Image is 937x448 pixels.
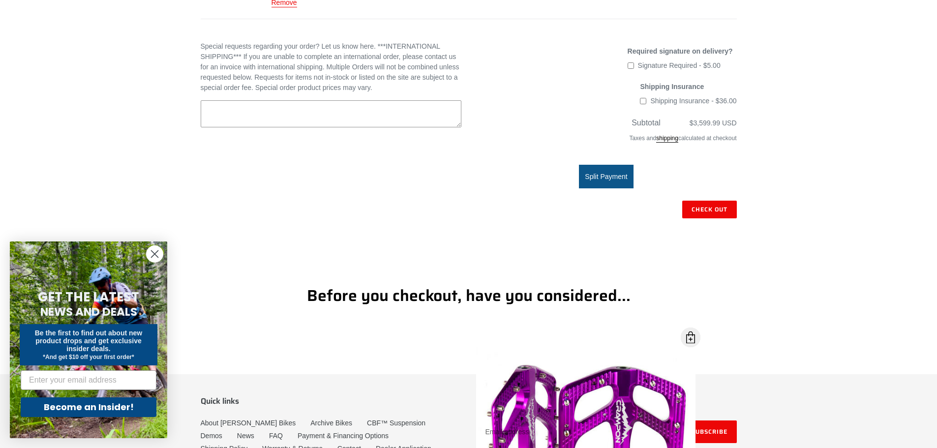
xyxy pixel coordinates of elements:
[632,119,661,127] span: Subtotal
[35,329,143,353] span: Be the first to find out about new product drops and get exclusive insider deals.
[38,288,139,306] span: GET THE LATEST
[21,370,156,390] input: Enter your email address
[638,61,721,69] span: Signature Required - $5.00
[628,62,634,69] input: Signature Required - $5.00
[201,41,461,93] label: Special requests regarding your order? Let us know here. ***INTERNATIONAL SHIPPING*** If you are ...
[476,237,737,258] iframe: PayPal-paypal
[40,304,137,320] span: NEWS AND DEALS
[228,286,710,305] h1: Before you checkout, have you considered...
[692,427,727,436] span: Subscribe
[690,119,737,127] span: $3,599.99 USD
[43,354,134,360] span: *And get $10 off your first order*
[640,98,646,104] input: Shipping Insurance - $36.00
[298,432,389,440] a: Payment & Financing Options
[201,432,222,440] a: Demos
[682,201,737,218] input: Check out
[640,83,704,90] span: Shipping Insurance
[656,135,678,143] a: shipping
[650,97,736,105] span: Shipping Insurance - $36.00
[585,173,627,180] span: Split Payment
[269,432,283,440] a: FAQ
[237,432,254,440] a: News
[682,420,737,443] button: Subscribe
[201,396,461,406] p: Quick links
[476,129,737,152] div: Taxes and calculated at checkout
[367,419,425,427] a: CBF™ Suspension
[201,419,296,427] a: About [PERSON_NAME] Bikes
[310,419,352,427] a: Archive Bikes
[146,245,163,263] button: Close dialog
[21,397,156,417] button: Become an Insider!
[628,47,733,55] span: Required signature on delivery?
[579,165,634,188] button: Split Payment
